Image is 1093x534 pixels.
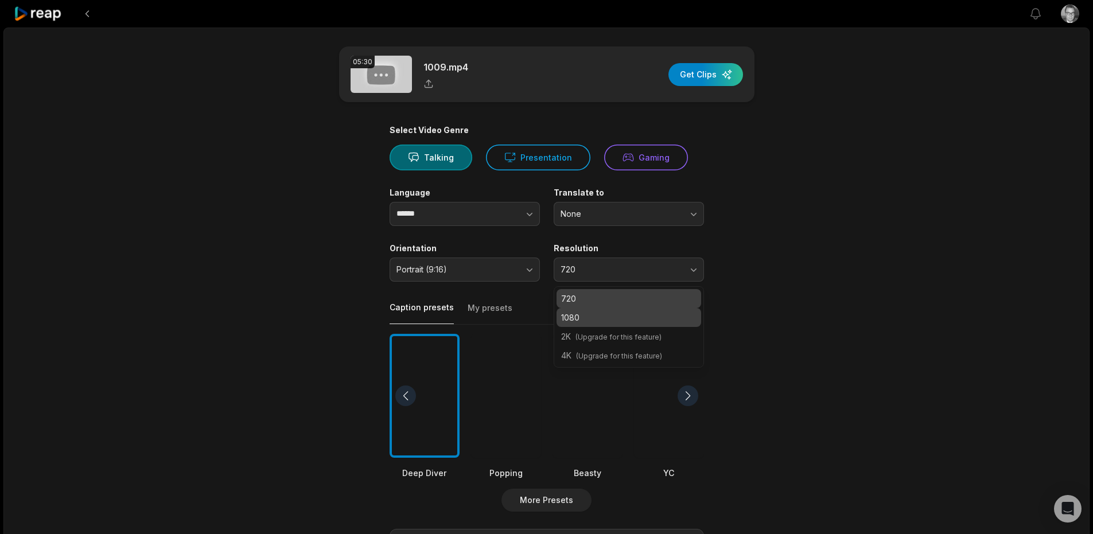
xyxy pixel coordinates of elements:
div: Beasty [553,467,623,479]
label: Language [390,188,540,198]
p: 4K [561,349,697,361]
button: Talking [390,145,472,170]
div: Deep Diver [390,467,460,479]
label: Resolution [554,243,704,254]
button: Presentation [486,145,590,170]
div: YC [634,467,704,479]
div: Open Intercom Messenger [1054,495,1082,523]
div: 720 [554,286,704,368]
span: (Upgrade for this feature) [576,352,662,360]
button: 720 [554,258,704,282]
span: 720 [561,264,681,275]
button: Caption presets [390,302,454,324]
p: 1080 [561,311,697,323]
span: None [561,209,681,219]
p: 720 [561,293,697,305]
label: Orientation [390,243,540,254]
span: (Upgrade for this feature) [575,333,662,341]
button: Get Clips [668,63,743,86]
div: Popping [471,467,541,479]
button: Portrait (9:16) [390,258,540,282]
label: Translate to [554,188,704,198]
button: None [554,202,704,226]
div: 05:30 [351,56,375,68]
p: 1009.mp4 [423,60,468,74]
p: 2K [561,330,697,342]
button: My presets [468,302,512,324]
span: Portrait (9:16) [396,264,517,275]
button: Gaming [604,145,688,170]
div: Select Video Genre [390,125,704,135]
button: More Presets [501,489,592,512]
